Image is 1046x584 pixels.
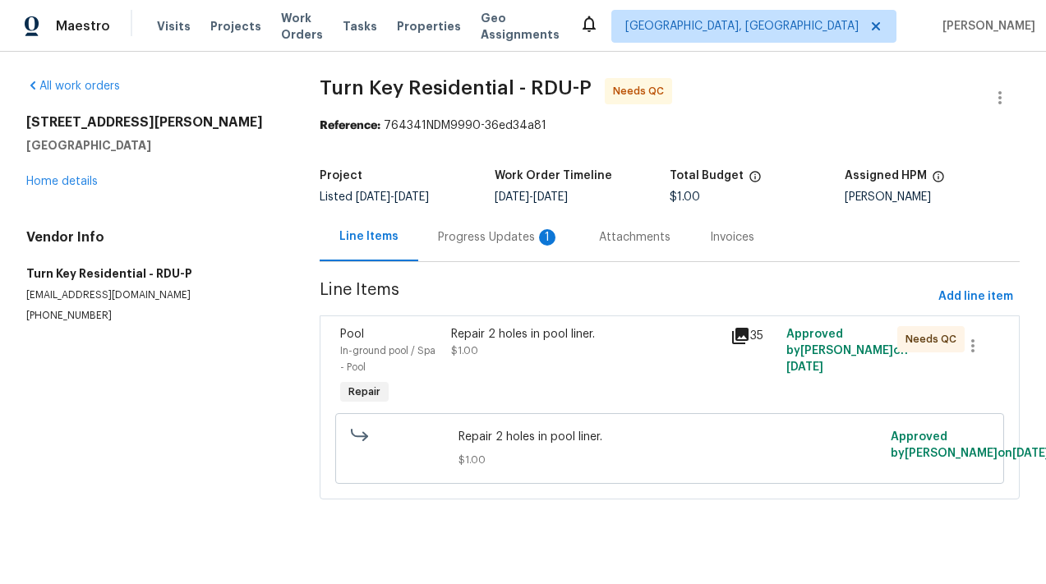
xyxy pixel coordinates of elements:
[320,282,932,312] span: Line Items
[710,229,754,246] div: Invoices
[539,229,555,246] div: 1
[340,329,364,340] span: Pool
[730,326,776,346] div: 35
[26,80,120,92] a: All work orders
[320,117,1020,134] div: 764341NDM9990-36ed34a81
[340,346,435,372] span: In-ground pool / Spa - Pool
[438,229,560,246] div: Progress Updates
[495,191,568,203] span: -
[451,326,720,343] div: Repair 2 holes in pool liner.
[356,191,390,203] span: [DATE]
[56,18,110,34] span: Maestro
[495,191,529,203] span: [DATE]
[599,229,670,246] div: Attachments
[938,287,1013,307] span: Add line item
[932,170,945,191] span: The hpm assigned to this work order.
[936,18,1035,34] span: [PERSON_NAME]
[905,331,963,347] span: Needs QC
[495,170,612,182] h5: Work Order Timeline
[343,21,377,32] span: Tasks
[786,329,908,373] span: Approved by [PERSON_NAME] on
[786,361,823,373] span: [DATE]
[481,10,560,43] span: Geo Assignments
[613,83,670,99] span: Needs QC
[320,78,592,98] span: Turn Key Residential - RDU-P
[339,228,399,245] div: Line Items
[26,265,280,282] h5: Turn Key Residential - RDU-P
[625,18,859,34] span: [GEOGRAPHIC_DATA], [GEOGRAPHIC_DATA]
[26,309,280,323] p: [PHONE_NUMBER]
[320,120,380,131] b: Reference:
[26,288,280,302] p: [EMAIL_ADDRESS][DOMAIN_NAME]
[845,170,927,182] h5: Assigned HPM
[458,452,881,468] span: $1.00
[458,429,881,445] span: Repair 2 holes in pool liner.
[26,229,280,246] h4: Vendor Info
[749,170,762,191] span: The total cost of line items that have been proposed by Opendoor. This sum includes line items th...
[670,170,744,182] h5: Total Budget
[210,18,261,34] span: Projects
[394,191,429,203] span: [DATE]
[451,346,478,356] span: $1.00
[26,176,98,187] a: Home details
[342,384,387,400] span: Repair
[320,191,429,203] span: Listed
[670,191,700,203] span: $1.00
[845,191,1020,203] div: [PERSON_NAME]
[281,10,323,43] span: Work Orders
[397,18,461,34] span: Properties
[157,18,191,34] span: Visits
[932,282,1020,312] button: Add line item
[26,137,280,154] h5: [GEOGRAPHIC_DATA]
[356,191,429,203] span: -
[26,114,280,131] h2: [STREET_ADDRESS][PERSON_NAME]
[533,191,568,203] span: [DATE]
[320,170,362,182] h5: Project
